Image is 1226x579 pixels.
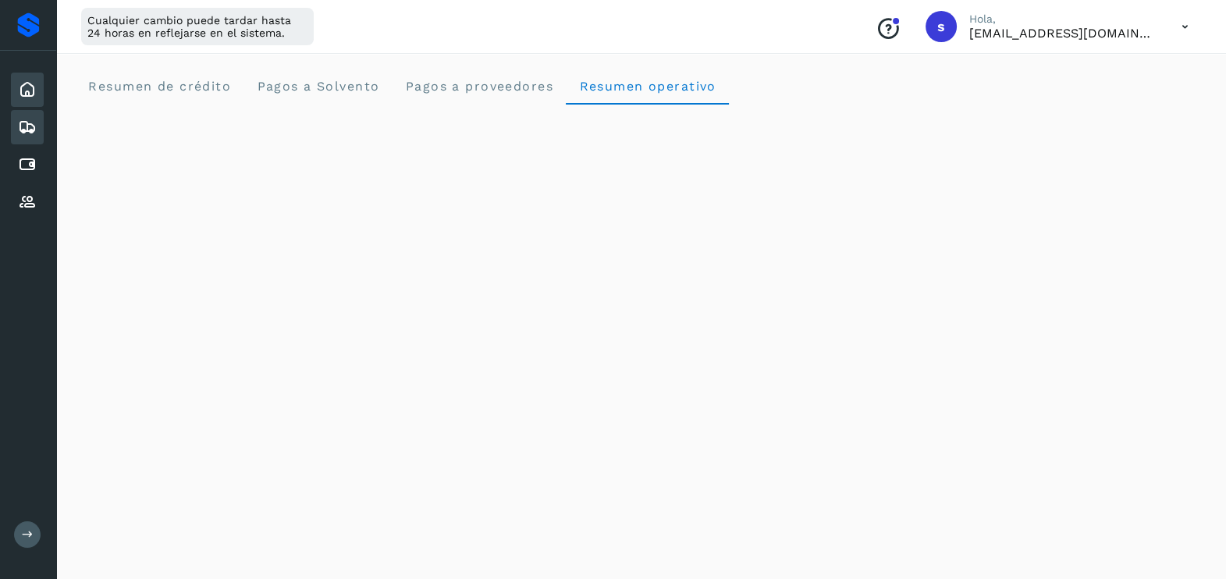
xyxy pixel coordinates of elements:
[11,73,44,107] div: Inicio
[11,147,44,182] div: Cuentas por pagar
[969,26,1157,41] p: smedina@niagarawater.com
[404,79,553,94] span: Pagos a proveedores
[81,8,314,45] div: Cualquier cambio puede tardar hasta 24 horas en reflejarse en el sistema.
[11,185,44,219] div: Proveedores
[969,12,1157,26] p: Hola,
[578,79,716,94] span: Resumen operativo
[87,79,231,94] span: Resumen de crédito
[11,110,44,144] div: Embarques
[256,79,379,94] span: Pagos a Solvento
